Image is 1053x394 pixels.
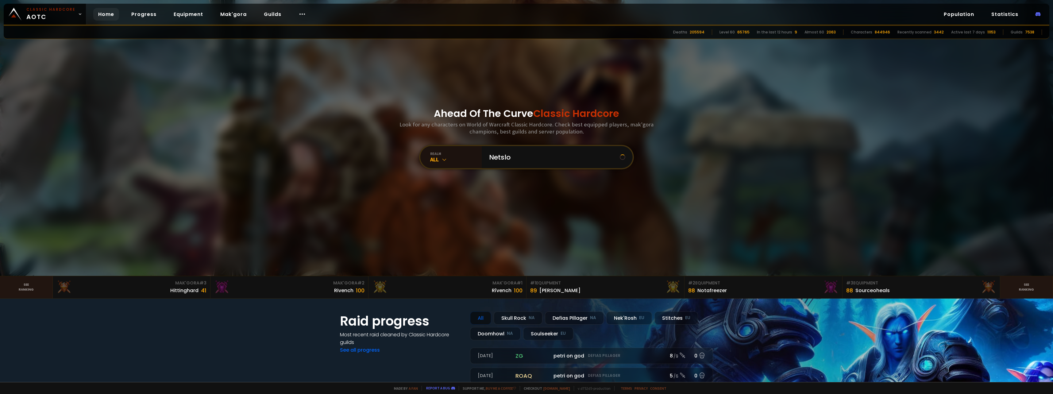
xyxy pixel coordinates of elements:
[529,315,535,321] small: NA
[543,386,570,391] a: [DOMAIN_NAME]
[357,280,364,286] span: # 2
[851,29,872,35] div: Characters
[340,311,463,331] h1: Raid progress
[843,276,1001,298] a: #3Equipment88Sourceoheals
[430,156,482,163] div: All
[210,276,368,298] a: Mak'Gora#2Rivench100
[545,311,604,325] div: Defias Pillager
[590,315,596,321] small: NA
[987,29,996,35] div: 11153
[93,8,119,21] a: Home
[1000,276,1053,298] a: Seeranking
[530,286,537,295] div: 89
[650,386,666,391] a: Consent
[470,348,713,364] a: [DATE]zgpetri on godDefias Pillager8 /90
[356,286,364,295] div: 100
[530,280,536,286] span: # 1
[259,8,286,21] a: Guilds
[574,386,611,391] span: v. d752d5 - production
[470,311,491,325] div: All
[368,276,526,298] a: Mak'Gora#1Rîvench100
[409,386,418,391] a: a fan
[621,386,632,391] a: Terms
[539,287,580,294] div: [PERSON_NAME]
[673,29,687,35] div: Deaths
[434,106,619,121] h1: Ahead Of The Curve
[201,286,206,295] div: 41
[520,386,570,391] span: Checkout
[390,386,418,391] span: Made by
[169,8,208,21] a: Equipment
[897,29,931,35] div: Recently scanned
[690,29,704,35] div: 205594
[795,29,797,35] div: 9
[486,386,516,391] a: Buy me a coffee
[523,327,573,340] div: Soulseeker
[53,276,211,298] a: Mak'Gora#3Hittinghard41
[170,287,199,294] div: Hittinghard
[634,386,648,391] a: Privacy
[533,106,619,120] span: Classic Hardcore
[934,29,944,35] div: 3442
[514,286,523,295] div: 100
[846,280,997,286] div: Equipment
[340,346,380,353] a: See all progress
[530,280,681,286] div: Equipment
[426,386,450,390] a: Report a bug
[719,29,735,35] div: Level 60
[875,29,890,35] div: 844946
[470,327,521,340] div: Doomhowl
[846,280,853,286] span: # 3
[372,280,523,286] div: Mak'Gora
[214,280,364,286] div: Mak'Gora
[939,8,979,21] a: Population
[986,8,1023,21] a: Statistics
[4,4,86,25] a: Classic HardcoreAOTC
[855,287,890,294] div: Sourceoheals
[517,280,523,286] span: # 1
[804,29,824,35] div: Almost 60
[56,280,207,286] div: Mak'Gora
[1011,29,1023,35] div: Guilds
[688,286,695,295] div: 88
[470,368,713,384] a: [DATE]roaqpetri on godDefias Pillager5 /60
[459,386,516,391] span: Support me,
[697,287,727,294] div: Notafreezer
[1025,29,1034,35] div: 7538
[561,330,566,337] small: EU
[685,276,843,298] a: #2Equipment88Notafreezer
[199,280,206,286] span: # 3
[507,330,513,337] small: NA
[654,311,698,325] div: Stitches
[492,287,511,294] div: Rîvench
[846,286,853,295] div: 88
[26,7,75,21] span: AOTC
[606,311,652,325] div: Nek'Rosh
[397,121,656,135] h3: Look for any characters on World of Warcraft Classic Hardcore. Check best equipped players, mak'g...
[757,29,792,35] div: In the last 12 hours
[334,287,353,294] div: Rivench
[526,276,685,298] a: #1Equipment89[PERSON_NAME]
[26,7,75,12] small: Classic Hardcore
[827,29,836,35] div: 2063
[688,280,839,286] div: Equipment
[126,8,161,21] a: Progress
[951,29,985,35] div: Active last 7 days
[215,8,252,21] a: Mak'gora
[685,315,690,321] small: EU
[737,29,750,35] div: 65765
[639,315,644,321] small: EU
[340,331,463,346] h4: Most recent raid cleaned by Classic Hardcore guilds
[688,280,695,286] span: # 2
[494,311,542,325] div: Skull Rock
[430,151,482,156] div: realm
[485,146,620,168] input: Search a character...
